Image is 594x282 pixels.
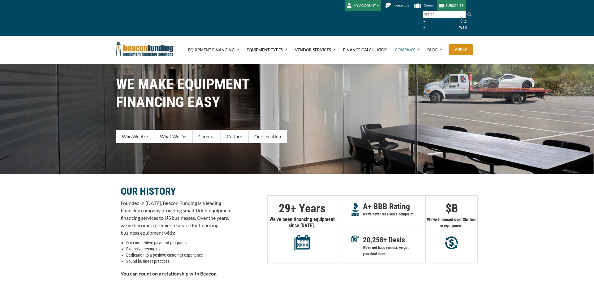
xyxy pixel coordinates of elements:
a: Apply [449,44,473,55]
p: We've financed over $ billion in equipment. [426,216,477,229]
p: We're not happy unless we get your deal done. [363,245,425,257]
input: Search [423,11,466,18]
a: Our Location [248,130,287,143]
strong: You can count on a relationship with Beacon. [121,271,218,276]
a: Blog [420,36,442,64]
a: Culture [221,130,248,143]
p: Founded in [DATE], Beacon Funding is a leading financing company providing small-ticket equipment... [121,199,232,236]
li: Our competitive payment programs [126,240,232,246]
p: OUR HISTORY [121,188,232,195]
p: A+ BBB Rating [363,203,425,210]
span: 20,258 [363,236,383,244]
li: Sound business practices [126,258,232,264]
span: 29 [279,202,291,215]
a: Company [388,36,420,64]
li: Site [428,18,467,24]
a: Careers [192,130,221,143]
li: Web [428,24,467,30]
span: Careers [424,3,434,7]
span: Contact Us [394,3,409,7]
img: Beacon Funding Corporation [116,42,175,57]
h1: WE MAKE EQUIPMENT FINANCING EASY [116,75,478,111]
a: Who We Are [116,130,154,143]
p: + Deals [363,237,425,243]
li: Dedication to a positive customer experience [126,252,232,258]
a: Finance Calculator [336,36,387,64]
p: $ B [426,205,477,211]
p: We've been financing equipment since [DATE]. [268,216,337,250]
img: A+ Reputation BBB [351,202,359,216]
a: Equipment Types [239,36,287,64]
a: Beacon Funding Corporation [116,46,175,51]
img: Years in equipment financing [294,235,310,250]
a: Equipment Financing [181,36,239,64]
img: Search [467,12,472,17]
p: We've never received a complaint. [363,211,425,217]
li: Extensive resources [126,246,232,252]
p: + Years [268,205,337,211]
a: What We Do [154,130,192,143]
a: Vendor Services [288,36,336,64]
img: Deals in Equipment Financing [351,236,359,242]
a: Clear search text [459,12,464,17]
img: Millions in equipment purchases [445,236,458,249]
